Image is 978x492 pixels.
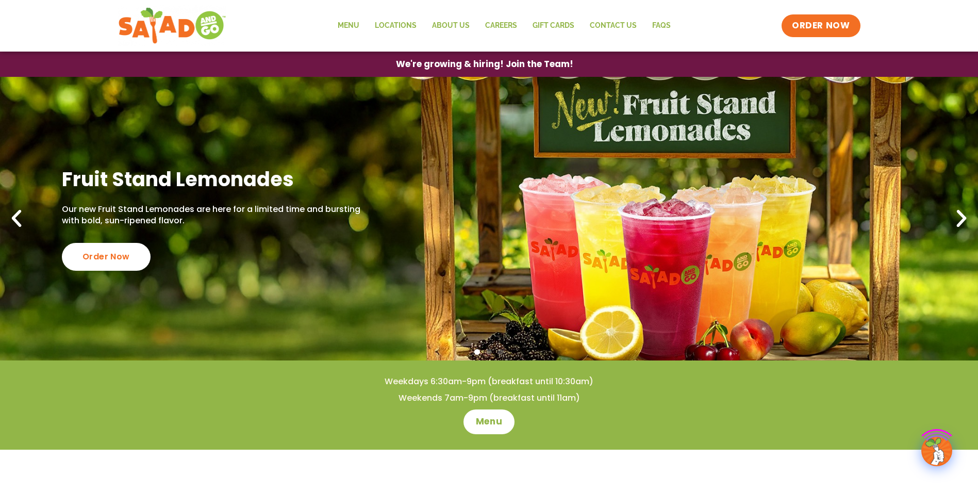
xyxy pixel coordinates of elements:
[782,14,860,37] a: ORDER NOW
[367,14,424,38] a: Locations
[330,14,367,38] a: Menu
[486,349,492,355] span: Go to slide 2
[463,409,515,434] a: Menu
[330,14,678,38] nav: Menu
[118,5,227,46] img: new-SAG-logo-768×292
[582,14,644,38] a: Contact Us
[792,20,850,32] span: ORDER NOW
[62,167,364,192] h2: Fruit Stand Lemonades
[474,349,480,355] span: Go to slide 1
[477,14,525,38] a: Careers
[424,14,477,38] a: About Us
[62,204,364,227] p: Our new Fruit Stand Lemonades are here for a limited time and bursting with bold, sun-ripened fla...
[21,392,957,404] h4: Weekends 7am-9pm (breakfast until 11am)
[5,207,28,230] div: Previous slide
[62,243,151,271] div: Order Now
[498,349,504,355] span: Go to slide 3
[525,14,582,38] a: GIFT CARDS
[644,14,678,38] a: FAQs
[21,376,957,387] h4: Weekdays 6:30am-9pm (breakfast until 10:30am)
[950,207,973,230] div: Next slide
[476,416,502,428] span: Menu
[380,52,589,76] a: We're growing & hiring! Join the Team!
[396,60,573,69] span: We're growing & hiring! Join the Team!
